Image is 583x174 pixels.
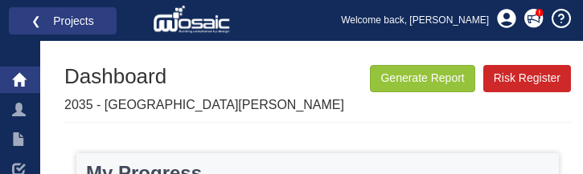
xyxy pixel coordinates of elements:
a: ❮ Projects [19,10,106,31]
a: Risk Register [483,65,571,92]
iframe: Chat [515,102,571,162]
a: Welcome back, [PERSON_NAME] [329,8,501,32]
span: Documents [12,133,26,147]
button: Generate Report [370,65,474,92]
span: Dashboard [12,74,26,87]
span: Directory [12,103,26,117]
img: logo_white.png [153,4,234,36]
p: 2035 - [GEOGRAPHIC_DATA][PERSON_NAME] [64,96,344,115]
h1: Dashboard [64,65,344,88]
